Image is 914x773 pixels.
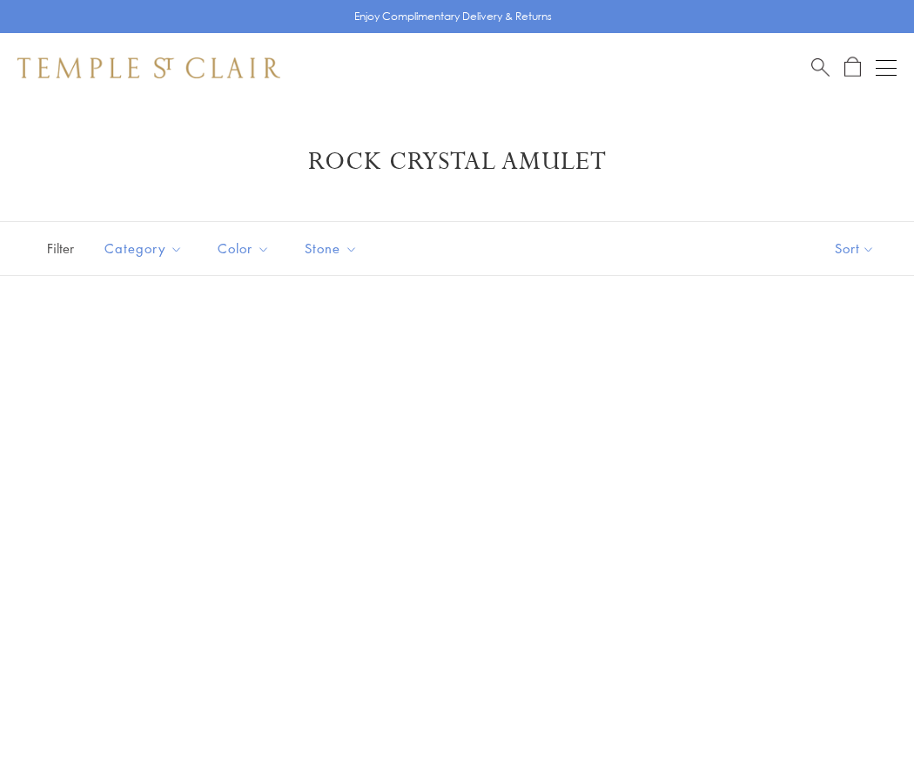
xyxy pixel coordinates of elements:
[354,8,552,25] p: Enjoy Complimentary Delivery & Returns
[209,238,283,259] span: Color
[292,229,371,268] button: Stone
[296,238,371,259] span: Stone
[96,238,196,259] span: Category
[811,57,830,78] a: Search
[44,146,870,178] h1: Rock Crystal Amulet
[876,57,897,78] button: Open navigation
[844,57,861,78] a: Open Shopping Bag
[796,222,914,275] button: Show sort by
[91,229,196,268] button: Category
[205,229,283,268] button: Color
[17,57,280,78] img: Temple St. Clair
